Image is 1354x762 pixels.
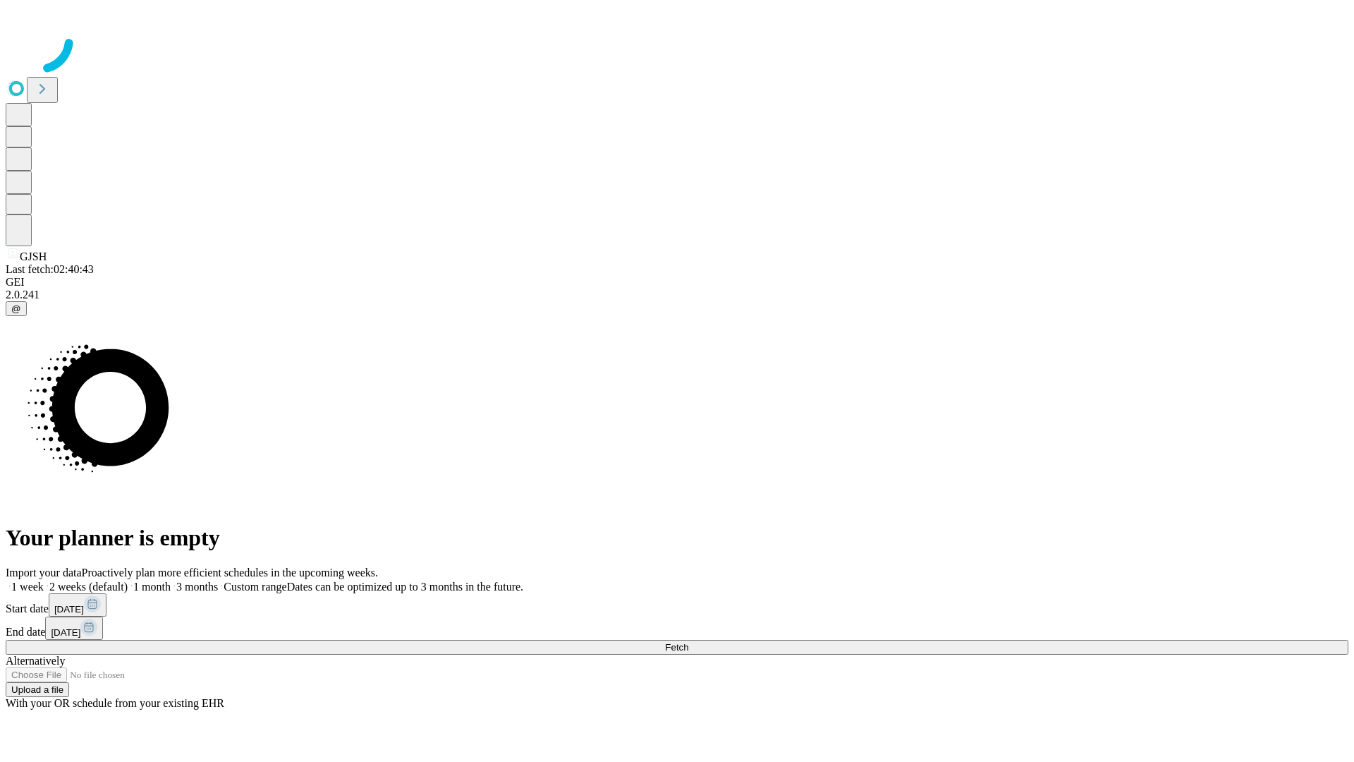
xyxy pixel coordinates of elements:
[176,581,218,593] span: 3 months
[6,682,69,697] button: Upload a file
[6,567,82,579] span: Import your data
[6,289,1348,301] div: 2.0.241
[6,525,1348,551] h1: Your planner is empty
[6,301,27,316] button: @
[20,250,47,262] span: GJSH
[6,640,1348,655] button: Fetch
[51,627,80,638] span: [DATE]
[224,581,286,593] span: Custom range
[6,655,65,667] span: Alternatively
[49,581,128,593] span: 2 weeks (default)
[6,697,224,709] span: With your OR schedule from your existing EHR
[49,593,106,617] button: [DATE]
[6,263,94,275] span: Last fetch: 02:40:43
[287,581,523,593] span: Dates can be optimized up to 3 months in the future.
[82,567,378,579] span: Proactively plan more efficient schedules in the upcoming weeks.
[45,617,103,640] button: [DATE]
[11,581,44,593] span: 1 week
[11,303,21,314] span: @
[665,642,688,653] span: Fetch
[133,581,171,593] span: 1 month
[6,276,1348,289] div: GEI
[6,593,1348,617] div: Start date
[6,617,1348,640] div: End date
[54,604,84,615] span: [DATE]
